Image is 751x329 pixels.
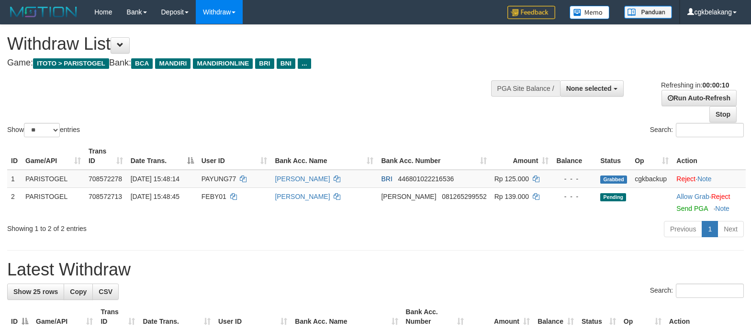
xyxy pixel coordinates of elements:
[715,205,729,212] a: Note
[24,123,60,137] select: Showentries
[155,58,191,69] span: MANDIRI
[92,284,119,300] a: CSV
[491,80,560,97] div: PGA Site Balance /
[13,288,58,296] span: Show 25 rows
[7,220,306,233] div: Showing 1 to 2 of 2 entries
[624,6,672,19] img: panduan.png
[676,123,744,137] input: Search:
[711,193,730,200] a: Reject
[381,175,392,183] span: BRI
[64,284,93,300] a: Copy
[131,175,179,183] span: [DATE] 15:48:14
[673,187,746,217] td: ·
[673,143,746,170] th: Action
[676,175,695,183] a: Reject
[661,81,729,89] span: Refreshing in:
[7,143,22,170] th: ID
[600,193,626,201] span: Pending
[7,58,491,68] h4: Game: Bank:
[381,193,436,200] span: [PERSON_NAME]
[697,175,712,183] a: Note
[255,58,274,69] span: BRI
[702,81,729,89] strong: 00:00:10
[596,143,631,170] th: Status
[277,58,295,69] span: BNI
[673,170,746,188] td: ·
[556,192,593,201] div: - - -
[198,143,271,170] th: User ID: activate to sort column ascending
[275,175,330,183] a: [PERSON_NAME]
[193,58,253,69] span: MANDIRIONLINE
[7,170,22,188] td: 1
[556,174,593,184] div: - - -
[600,175,627,184] span: Grabbed
[202,175,236,183] span: PAYUNG77
[89,175,122,183] span: 708572278
[70,288,87,296] span: Copy
[494,193,529,200] span: Rp 139.000
[494,175,529,183] span: Rp 125.000
[442,193,486,200] span: Copy 081265299552 to clipboard
[7,34,491,54] h1: Withdraw List
[22,143,85,170] th: Game/API: activate to sort column ascending
[131,58,153,69] span: BCA
[650,123,744,137] label: Search:
[377,143,490,170] th: Bank Acc. Number: activate to sort column ascending
[99,288,112,296] span: CSV
[552,143,596,170] th: Balance
[676,193,709,200] a: Allow Grab
[566,85,612,92] span: None selected
[22,170,85,188] td: PARISTOGEL
[127,143,198,170] th: Date Trans.: activate to sort column descending
[507,6,555,19] img: Feedback.jpg
[7,187,22,217] td: 2
[202,193,226,200] span: FEBY01
[131,193,179,200] span: [DATE] 15:48:45
[85,143,127,170] th: Trans ID: activate to sort column ascending
[298,58,311,69] span: ...
[7,123,80,137] label: Show entries
[702,221,718,237] a: 1
[650,284,744,298] label: Search:
[33,58,109,69] span: ITOTO > PARISTOGEL
[89,193,122,200] span: 708572713
[709,106,737,122] a: Stop
[7,260,744,279] h1: Latest Withdraw
[631,170,673,188] td: cgkbackup
[676,284,744,298] input: Search:
[664,221,702,237] a: Previous
[570,6,610,19] img: Button%20Memo.svg
[271,143,377,170] th: Bank Acc. Name: activate to sort column ascending
[7,5,80,19] img: MOTION_logo.png
[7,284,64,300] a: Show 25 rows
[676,205,707,212] a: Send PGA
[661,90,737,106] a: Run Auto-Refresh
[560,80,624,97] button: None selected
[491,143,553,170] th: Amount: activate to sort column ascending
[275,193,330,200] a: [PERSON_NAME]
[676,193,711,200] span: ·
[631,143,673,170] th: Op: activate to sort column ascending
[22,187,85,217] td: PARISTOGEL
[717,221,744,237] a: Next
[398,175,454,183] span: Copy 446801022216536 to clipboard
